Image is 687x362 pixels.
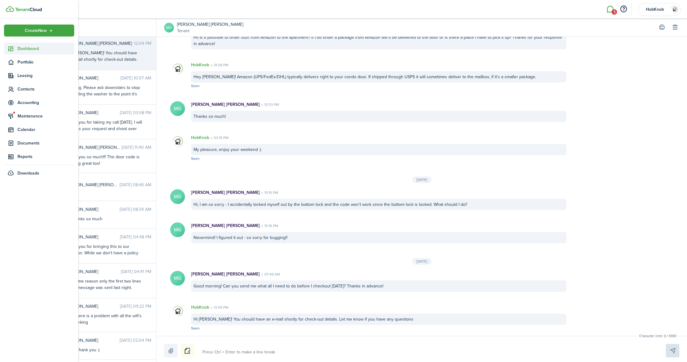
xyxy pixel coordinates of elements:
[66,234,120,240] span: Landen Huey
[191,304,209,310] p: HobKnob
[191,271,260,277] p: [PERSON_NAME] [PERSON_NAME]
[66,347,142,353] div: Sent! Thank you :)
[191,189,260,196] p: [PERSON_NAME] [PERSON_NAME]
[191,134,209,141] p: HobKnob
[120,337,151,344] time: [DATE] 02:04 PM
[191,314,566,325] div: Hi [PERSON_NAME]! You should have an e-mail shortly for check-out details. Let me know if you hav...
[4,151,74,163] a: Reports
[25,29,47,33] span: Create New
[17,86,74,92] span: Contacts
[6,6,14,12] img: TenantCloud
[66,206,120,213] span: Habiba Malik
[66,278,142,323] div: For some reason only the first two lines of my message was sent last night. There was more but I ...
[643,7,667,12] span: HobKnob
[121,268,151,275] time: [DATE] 04:41 PM
[260,223,278,229] time: 10:16 PM
[66,154,142,167] div: Thank you so much!!! The door code is working great too!
[66,337,120,344] span: Colinthia Bynum
[260,271,280,277] time: 07:48 AM
[17,140,74,146] span: Documents
[120,110,151,116] time: [DATE] 03:58 PM
[164,23,174,33] a: MG
[66,182,120,188] span: Ruby Ngoc Ngo
[191,83,200,89] span: Seen
[66,144,121,151] span: Yeo Jin Jung
[120,206,151,213] time: [DATE] 08:34 AM
[120,234,151,240] time: [DATE] 04:48 PM
[618,4,629,14] button: Open resource center
[260,102,279,107] time: 01:33 PM
[120,303,151,310] time: [DATE] 09:22 PM
[40,18,156,37] input: search
[17,72,74,79] span: Leasing
[191,101,260,108] p: [PERSON_NAME] [PERSON_NAME]
[66,313,142,325] div: Hey, there is a problem with all the wifi’s not working
[191,199,566,210] div: Hi, I am so sorry - I accidentally locked myself out by the bottom lock and the code won’t work s...
[66,50,142,69] div: Hi [PERSON_NAME]! You should have an e-mail shortly for check-out details. Let me know if you hav...
[121,144,151,151] time: [DATE] 11:40 AM
[191,232,566,243] div: Nevermind! I figured it out - so sorry for bugging!!
[260,190,278,195] time: 10:15 PM
[170,134,185,149] img: HobKnob
[170,62,185,76] img: HobKnob
[209,305,228,310] time: 12:04 PM
[181,344,194,357] button: Notice
[15,8,42,11] img: TenantCloud
[17,45,74,52] span: Dashboard
[170,304,185,319] img: HobKnob
[209,62,228,68] time: 01:28 PM
[66,119,142,138] div: Thank you for taking my call [DATE]. I will process your request and shoot over the check out det...
[121,75,151,81] time: [DATE] 10:07 AM
[17,126,74,133] span: Calendar
[66,84,142,117] div: Morning. Please ask downstairs to stop over filling the washer to the point it’s off balance. It’...
[66,303,120,310] span: Saher Alhazmi
[209,135,228,141] time: 02:19 PM
[191,111,566,122] div: Thanks so much!
[4,25,74,37] button: Open menu
[191,280,566,292] div: Good morning! Can you send me what all I need to do before I checkout [DATE]? Thanks in advance!
[66,75,121,81] span: Robin Hamlett
[658,23,666,32] button: Print
[177,28,243,34] a: Tenant
[412,258,432,265] div: [DATE]
[191,144,566,155] div: My pleasure, enjoy your weekend :)
[120,182,151,188] time: [DATE] 08:46 AM
[17,99,74,106] span: Accounting
[191,32,566,49] div: Hi! Is it possible to order stuff from Amazon to the apartment? If I do order a package from Amaz...
[671,23,679,32] button: Delete
[170,222,185,237] avatar-text: MG
[66,110,120,116] span: Jessica Schell
[170,189,185,204] avatar-text: MG
[670,5,679,14] img: HobKnob
[66,216,142,222] div: Ok thanks so much
[638,333,678,339] small: Character limit: 0 / 1000
[170,101,185,116] avatar-text: MG
[412,176,432,183] div: [DATE]
[66,40,134,47] span: McKenna Goodman
[191,71,566,83] div: Hey [PERSON_NAME]! Amazon (UPS/FedEx/DHL) typically delivers right to your condo door. If shipped...
[191,62,209,68] p: HobKnob
[17,153,74,160] span: Reports
[191,156,200,161] span: Seen
[17,170,39,176] span: Downloads
[177,21,243,28] a: [PERSON_NAME] [PERSON_NAME]
[4,43,74,55] a: Dashboard
[134,40,151,47] time: 12:04 PM
[66,268,121,275] span: Daniel Dayton
[191,222,260,229] p: [PERSON_NAME] [PERSON_NAME]
[17,59,74,65] span: Portfolio
[170,271,185,286] avatar-text: MG
[17,113,74,119] span: Maintenance
[191,325,200,331] span: Seen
